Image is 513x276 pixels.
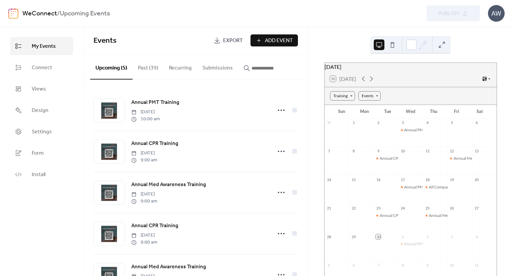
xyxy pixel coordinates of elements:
[133,54,164,79] button: Past (39)
[327,120,332,125] div: 31
[327,263,332,268] div: 5
[380,156,416,161] div: Annual CPR Training
[450,177,455,182] div: 19
[450,263,455,268] div: 10
[32,149,44,157] span: Form
[327,206,332,211] div: 21
[32,64,52,72] span: Connect
[474,263,479,268] div: 11
[400,149,405,154] div: 10
[327,177,332,182] div: 14
[131,150,157,157] span: [DATE]
[131,109,160,116] span: [DATE]
[22,7,57,20] a: WeConnect
[131,181,206,189] span: Annual Med Awareness Training
[131,157,157,164] span: 9:00 am
[131,139,178,148] a: Annual CPR Training
[351,149,356,154] div: 8
[425,177,430,182] div: 18
[10,101,73,119] a: Design
[131,232,157,239] span: [DATE]
[376,177,381,182] div: 16
[10,37,73,55] a: My Events
[8,8,18,19] img: logo
[10,80,73,98] a: Views
[250,34,298,46] button: Add Event
[94,33,117,48] span: Events
[380,213,416,219] div: Annual CPR Training
[376,234,381,239] div: 30
[404,184,441,190] div: Annual PMT Training
[376,263,381,268] div: 7
[351,234,356,239] div: 29
[131,191,157,198] span: [DATE]
[474,149,479,154] div: 13
[265,37,293,45] span: Add Event
[90,54,133,80] button: Upcoming (5)
[450,206,455,211] div: 26
[131,99,179,107] span: Annual PMT Training
[422,105,445,118] div: Thu
[448,156,472,161] div: Annual Med Awareness Training
[32,85,46,93] span: Views
[325,63,497,71] div: [DATE]
[351,206,356,211] div: 22
[400,177,405,182] div: 17
[374,156,398,161] div: Annual CPR Training
[330,105,353,118] div: Sun
[10,144,73,162] a: Form
[423,184,448,190] div: All Company Picnic
[209,34,248,46] a: Export
[398,184,423,190] div: Annual PMT Training
[425,206,430,211] div: 25
[164,54,197,79] button: Recurring
[488,5,505,22] div: AW
[450,120,455,125] div: 5
[351,120,356,125] div: 1
[423,213,448,219] div: Annual Med Awareness Training
[131,116,160,123] span: 10:00 am
[404,127,441,133] div: Annual PMT Training
[376,149,381,154] div: 9
[60,7,110,20] b: Upcoming Events
[454,156,510,161] div: Annual Med Awareness Training
[376,120,381,125] div: 2
[398,127,423,133] div: Annual PMT Training
[32,107,48,115] span: Design
[327,234,332,239] div: 28
[131,239,157,246] span: 9:00 am
[10,123,73,141] a: Settings
[327,149,332,154] div: 7
[131,263,206,271] a: Annual Med Awareness Training
[400,234,405,239] div: 1
[353,105,376,118] div: Mon
[468,105,491,118] div: Sat
[474,177,479,182] div: 20
[474,120,479,125] div: 6
[429,184,463,190] div: All Company Picnic
[32,171,45,179] span: Install
[131,140,178,148] span: Annual CPR Training
[425,234,430,239] div: 2
[429,213,485,219] div: Annual Med Awareness Training
[32,128,52,136] span: Settings
[131,198,157,205] span: 9:00 am
[400,263,405,268] div: 8
[10,58,73,77] a: Connect
[197,54,238,79] button: Submissions
[351,177,356,182] div: 15
[57,7,60,20] b: /
[404,241,441,247] div: Annual PMT Training
[450,149,455,154] div: 12
[376,206,381,211] div: 23
[400,120,405,125] div: 3
[400,206,405,211] div: 24
[131,222,178,230] a: Annual CPR Training
[425,149,430,154] div: 11
[474,234,479,239] div: 4
[445,105,468,118] div: Fri
[351,263,356,268] div: 6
